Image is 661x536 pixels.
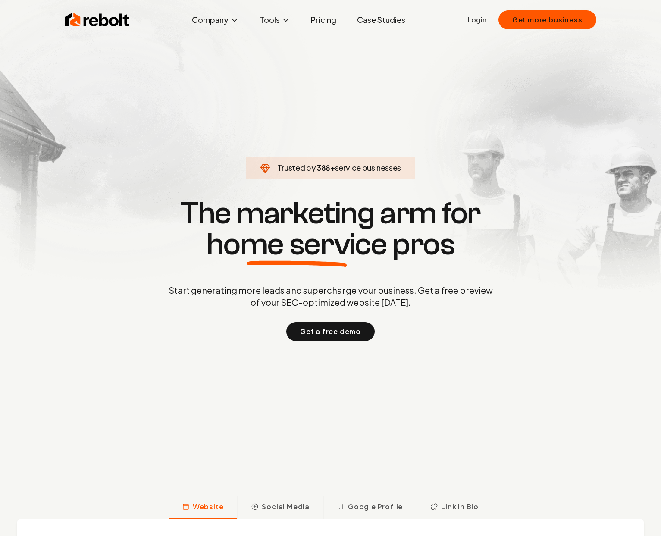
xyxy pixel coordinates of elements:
[468,15,486,25] a: Login
[167,284,495,308] p: Start generating more leads and supercharge your business. Get a free preview of your SEO-optimiz...
[262,502,310,512] span: Social Media
[207,229,387,260] span: home service
[304,11,343,28] a: Pricing
[498,10,596,29] button: Get more business
[417,496,492,519] button: Link in Bio
[193,502,224,512] span: Website
[237,496,323,519] button: Social Media
[253,11,297,28] button: Tools
[317,162,330,174] span: 388
[277,163,316,172] span: Trusted by
[350,11,412,28] a: Case Studies
[335,163,401,172] span: service businesses
[65,11,130,28] img: Rebolt Logo
[348,502,403,512] span: Google Profile
[323,496,417,519] button: Google Profile
[441,502,479,512] span: Link in Bio
[124,198,538,260] h1: The marketing arm for pros
[286,322,375,341] button: Get a free demo
[169,496,238,519] button: Website
[185,11,246,28] button: Company
[330,163,335,172] span: +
